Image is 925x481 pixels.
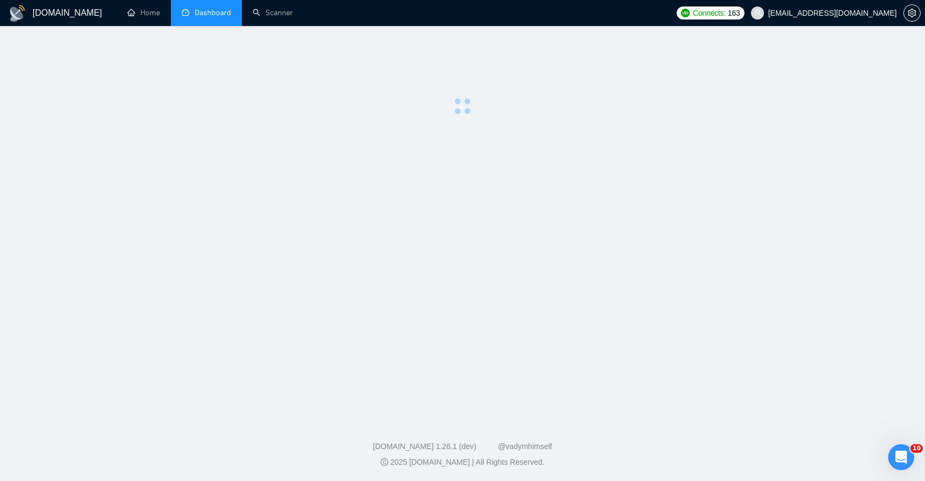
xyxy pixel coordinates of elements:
[127,8,160,17] a: homeHome
[910,444,923,453] span: 10
[182,9,189,16] span: dashboard
[373,442,477,451] a: [DOMAIN_NAME] 1.26.1 (dev)
[498,442,552,451] a: @vadymhimself
[381,458,388,466] span: copyright
[681,9,690,17] img: upwork-logo.png
[9,5,26,22] img: logo
[903,9,921,17] a: setting
[904,9,920,17] span: setting
[754,9,761,17] span: user
[195,8,231,17] span: Dashboard
[9,457,916,468] div: 2025 [DOMAIN_NAME] | All Rights Reserved.
[903,4,921,22] button: setting
[888,444,914,470] iframe: Intercom live chat
[693,7,725,19] span: Connects:
[253,8,293,17] a: searchScanner
[728,7,740,19] span: 163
